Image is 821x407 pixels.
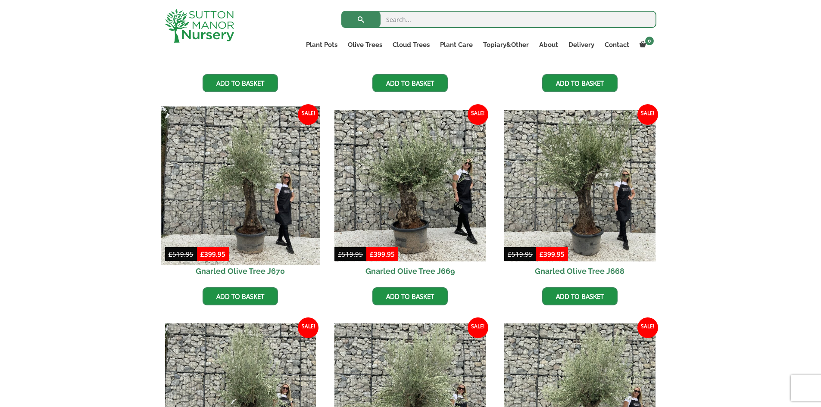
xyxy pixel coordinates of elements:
[599,39,634,51] a: Contact
[504,110,656,281] a: Sale! Gnarled Olive Tree J668
[435,39,478,51] a: Plant Care
[334,110,486,281] a: Sale! Gnarled Olive Tree J669
[478,39,534,51] a: Topiary&Other
[504,261,656,281] h2: Gnarled Olive Tree J668
[637,104,658,125] span: Sale!
[161,106,320,265] img: Gnarled Olive Tree J670
[203,287,278,305] a: Add to basket: “Gnarled Olive Tree J670”
[334,261,486,281] h2: Gnarled Olive Tree J669
[534,39,563,51] a: About
[540,250,543,258] span: £
[508,250,512,258] span: £
[540,250,565,258] bdi: 399.95
[634,39,656,51] a: 0
[200,250,225,258] bdi: 399.95
[200,250,204,258] span: £
[298,317,318,338] span: Sale!
[338,250,363,258] bdi: 519.95
[542,287,618,305] a: Add to basket: “Gnarled Olive Tree J668”
[468,317,488,338] span: Sale!
[203,74,278,92] a: Add to basket: “Gnarled Olive Tree J701”
[338,250,342,258] span: £
[387,39,435,51] a: Cloud Trees
[372,287,448,305] a: Add to basket: “Gnarled Olive Tree J669”
[169,250,172,258] span: £
[370,250,374,258] span: £
[341,11,656,28] input: Search...
[298,104,318,125] span: Sale!
[165,9,234,43] img: logo
[468,104,488,125] span: Sale!
[334,110,486,261] img: Gnarled Olive Tree J669
[165,110,316,281] a: Sale! Gnarled Olive Tree J670
[645,37,654,45] span: 0
[637,317,658,338] span: Sale!
[372,74,448,92] a: Add to basket: “Gnarled Olive Tree J700”
[563,39,599,51] a: Delivery
[301,39,343,51] a: Plant Pots
[508,250,533,258] bdi: 519.95
[542,74,618,92] a: Add to basket: “Gnarled Olive Tree J696”
[370,250,395,258] bdi: 399.95
[165,261,316,281] h2: Gnarled Olive Tree J670
[169,250,194,258] bdi: 519.95
[343,39,387,51] a: Olive Trees
[504,110,656,261] img: Gnarled Olive Tree J668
